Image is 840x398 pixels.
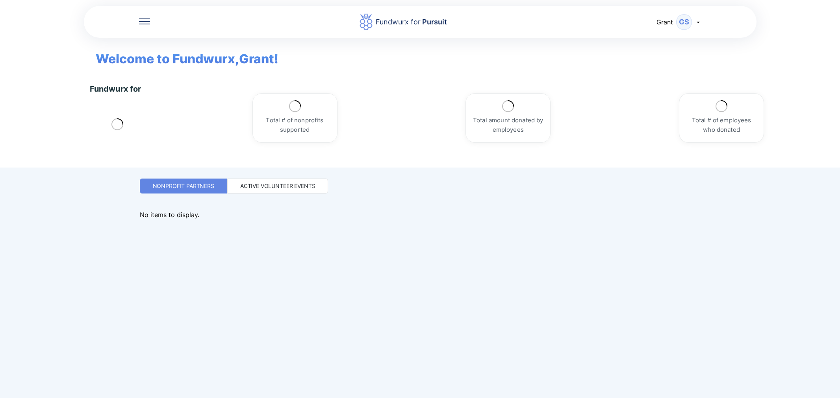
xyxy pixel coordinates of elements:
[240,182,315,190] div: Active Volunteer Events
[376,17,447,28] div: Fundwurx for
[153,182,214,190] div: Nonprofit Partners
[676,14,692,30] div: GS
[140,211,701,219] p: No items to display.
[84,38,278,68] span: Welcome to Fundwurx, Grant !
[686,116,757,135] div: Total # of employees who donated
[259,116,331,135] div: Total # of nonprofits supported
[656,18,673,26] span: Grant
[90,84,141,94] div: Fundwurx for
[472,116,544,135] div: Total amount donated by employees
[421,18,447,26] span: Pursuit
